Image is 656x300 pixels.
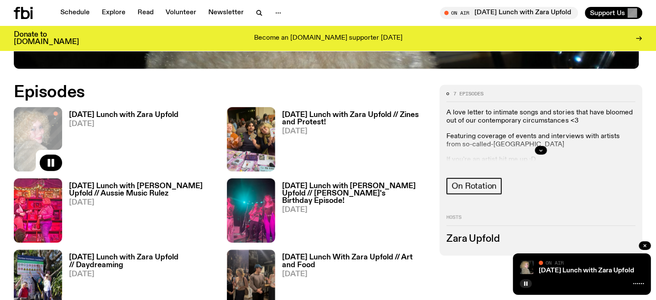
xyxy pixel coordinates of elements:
a: Explore [97,7,131,19]
img: Otherworlds Zine Fair [227,107,275,171]
span: [DATE] [282,206,430,214]
h3: Donate to [DOMAIN_NAME] [14,31,79,46]
span: [DATE] [69,199,217,206]
p: A love letter to intimate songs and stories that have bloomed out of our contemporary circumstanc... [446,109,635,125]
h3: [DATE] Lunch with Zara Upfold // Daydreaming [69,254,217,268]
span: [DATE] [69,271,217,278]
span: [DATE] [282,271,430,278]
a: Newsletter [203,7,249,19]
span: On Rotation [452,181,496,191]
img: A digital camera photo of Zara looking to her right at the camera, smiling. She is wearing a ligh... [520,260,534,274]
img: Colour Trove at Marrickville Bowling Club [227,178,275,243]
p: Featuring coverage of events and interviews with artists from so-called-[GEOGRAPHIC_DATA] [446,133,635,149]
h3: [DATE] Lunch with Zara Upfold // Zines and Protest! [282,111,430,126]
h3: [DATE] Lunch with [PERSON_NAME] Upfold // [PERSON_NAME]'s Birthday Episode! [282,183,430,205]
span: 7 episodes [453,92,483,96]
h3: [DATE] Lunch with Zara Upfold [69,111,179,119]
a: Schedule [55,7,95,19]
a: On Rotation [446,178,502,194]
p: Become an [DOMAIN_NAME] supporter [DATE] [254,35,402,42]
a: [DATE] Lunch with Zara Upfold // Zines and Protest![DATE] [275,111,430,171]
h3: [DATE] Lunch with [PERSON_NAME] Upfold // Aussie Music Rulez [69,183,217,197]
a: Volunteer [160,7,201,19]
img: Zara and her sister dancing at Crowbar [14,178,62,243]
button: Support Us [585,7,642,19]
a: Read [132,7,159,19]
a: [DATE] Lunch with [PERSON_NAME] Upfold // [PERSON_NAME]'s Birthday Episode![DATE] [275,183,430,243]
span: Tune in live [449,9,574,16]
a: [DATE] Lunch with Zara Upfold[DATE] [62,111,179,171]
span: On Air [546,260,564,265]
span: [DATE] [69,120,179,128]
button: On Air[DATE] Lunch with Zara Upfold [440,7,578,19]
a: [DATE] Lunch with [PERSON_NAME] Upfold // Aussie Music Rulez[DATE] [62,183,217,243]
h2: Episodes [14,85,429,100]
span: Support Us [590,9,625,17]
a: [DATE] Lunch with Zara Upfold [539,267,634,274]
h3: [DATE] Lunch With Zara Upfold // Art and Food [282,254,430,268]
h3: Zara Upfold [446,234,635,244]
h2: Hosts [446,215,635,225]
span: [DATE] [282,128,430,135]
